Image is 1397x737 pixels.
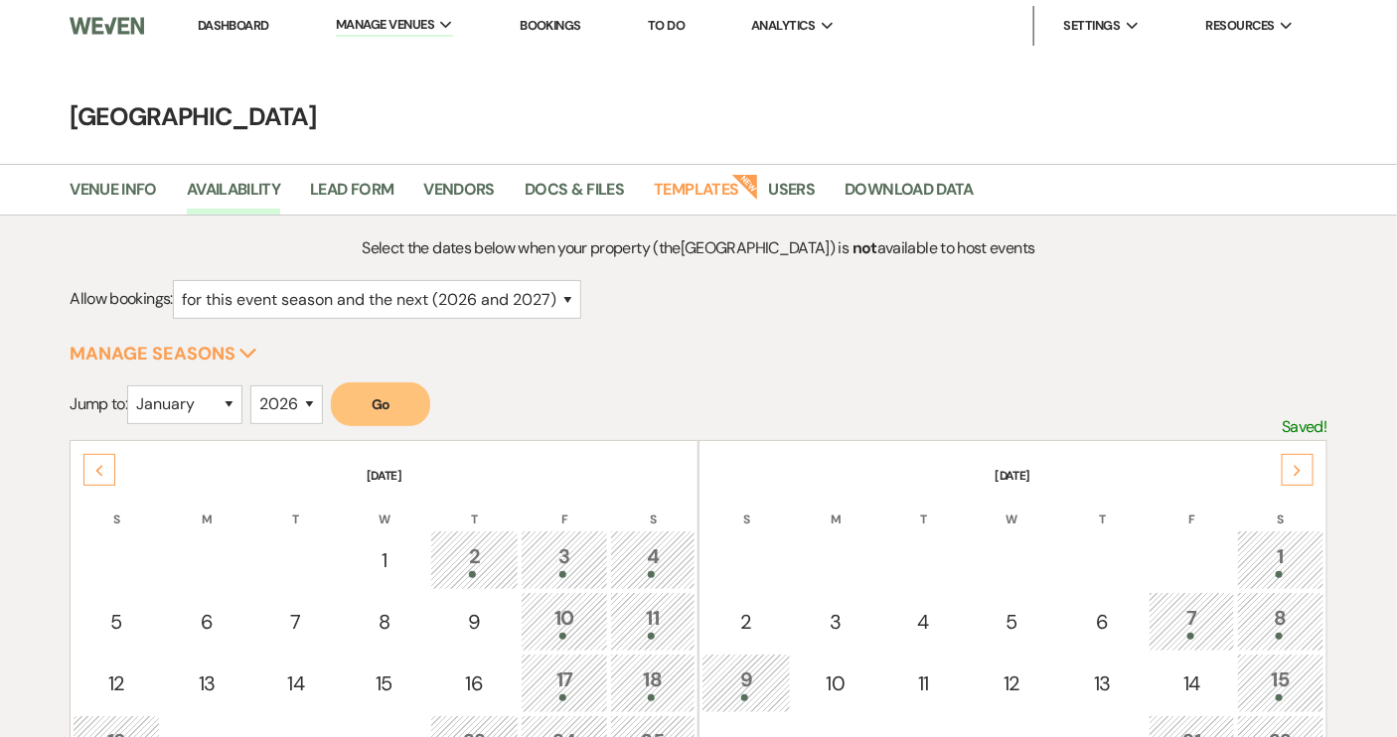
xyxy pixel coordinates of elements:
[610,487,696,528] th: S
[1283,414,1327,440] p: Saved!
[532,664,597,701] div: 17
[793,487,878,528] th: M
[880,487,966,528] th: T
[1057,487,1147,528] th: T
[979,668,1044,698] div: 12
[712,664,780,701] div: 9
[731,172,759,200] strong: New
[520,17,581,34] a: Bookings
[525,177,624,215] a: Docs & Files
[336,15,434,35] span: Manage Venues
[441,541,509,578] div: 2
[532,603,597,640] div: 10
[1248,664,1314,701] div: 15
[1160,603,1223,640] div: 7
[891,668,955,698] div: 11
[70,289,172,310] span: Allow bookings:
[712,607,780,637] div: 2
[441,668,509,698] div: 16
[751,16,815,36] span: Analytics
[70,177,157,215] a: Venue Info
[341,487,428,528] th: W
[979,607,1044,637] div: 5
[70,393,127,414] span: Jump to:
[891,607,955,637] div: 4
[173,607,240,637] div: 6
[521,487,608,528] th: F
[621,664,685,701] div: 18
[1237,487,1324,528] th: S
[804,607,867,637] div: 3
[1064,16,1121,36] span: Settings
[1248,541,1314,578] div: 1
[70,345,257,363] button: Manage Seasons
[310,177,393,215] a: Lead Form
[187,177,280,215] a: Availability
[227,235,1169,261] p: Select the dates below when your property (the [GEOGRAPHIC_DATA] ) is available to host events
[769,177,816,215] a: Users
[264,668,328,698] div: 14
[968,487,1055,528] th: W
[83,607,149,637] div: 5
[198,17,269,34] a: Dashboard
[648,17,685,34] a: To Do
[845,177,974,215] a: Download Data
[701,487,791,528] th: S
[1068,668,1136,698] div: 13
[331,382,430,426] button: Go
[654,177,738,215] a: Templates
[162,487,251,528] th: M
[253,487,339,528] th: T
[430,487,520,528] th: T
[1248,603,1314,640] div: 8
[804,668,867,698] div: 10
[352,668,417,698] div: 15
[853,237,877,258] strong: not
[621,541,685,578] div: 4
[701,443,1324,485] th: [DATE]
[352,545,417,575] div: 1
[73,443,696,485] th: [DATE]
[1160,668,1223,698] div: 14
[532,541,597,578] div: 3
[1068,607,1136,637] div: 6
[73,487,160,528] th: S
[352,607,417,637] div: 8
[173,668,240,698] div: 13
[70,5,144,47] img: Weven Logo
[621,603,685,640] div: 11
[1149,487,1234,528] th: F
[264,607,328,637] div: 7
[1206,16,1275,36] span: Resources
[441,607,509,637] div: 9
[423,177,495,215] a: Vendors
[83,668,149,698] div: 12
